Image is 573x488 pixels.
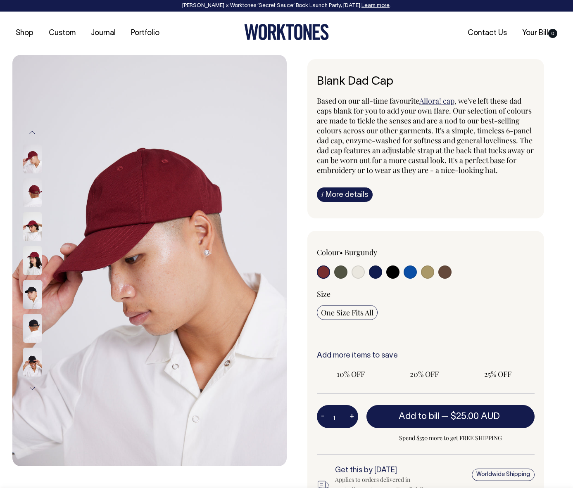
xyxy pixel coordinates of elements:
[128,26,163,40] a: Portfolio
[317,305,378,320] input: One Size Fits All
[8,3,565,9] div: [PERSON_NAME] × Worktones ‘Secret Sauce’ Book Launch Party, [DATE]. .
[12,55,287,466] img: burgundy
[23,145,42,173] img: burgundy
[23,178,42,207] img: burgundy
[548,29,557,38] span: 0
[464,367,532,381] input: 25% OFF
[394,369,454,379] span: 20% OFF
[317,247,404,257] div: Colour
[45,26,79,40] a: Custom
[361,3,390,8] a: Learn more
[317,408,328,425] button: -
[366,405,535,428] button: Add to bill —$25.00 AUD
[317,187,373,202] a: iMore details
[335,467,435,475] h6: Get this by [DATE]
[345,247,377,257] label: Burgundy
[321,308,373,317] span: One Size Fits All
[464,26,510,40] a: Contact Us
[26,123,38,142] button: Previous
[519,26,561,40] a: Your Bill0
[317,352,535,360] h6: Add more items to save
[23,348,42,377] img: black
[419,96,454,106] a: Allora! cap
[23,212,42,241] img: burgundy
[23,246,42,275] img: burgundy
[23,314,42,343] img: black
[366,433,535,443] span: Spend $350 more to get FREE SHIPPING
[26,379,38,398] button: Next
[321,190,323,199] span: i
[468,369,528,379] span: 25% OFF
[451,412,500,421] span: $25.00 AUD
[23,280,42,309] img: black
[88,26,119,40] a: Journal
[317,96,419,106] span: Based on our all-time favourite
[12,26,37,40] a: Shop
[321,369,381,379] span: 10% OFF
[399,412,439,421] span: Add to bill
[317,289,535,299] div: Size
[317,76,535,88] h6: Blank Dad Cap
[317,367,385,381] input: 10% OFF
[317,96,534,175] span: , we've left these dad caps blank for you to add your own flare. Our selection of colours are mad...
[390,367,459,381] input: 20% OFF
[441,412,502,421] span: —
[340,247,343,257] span: •
[345,408,358,425] button: +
